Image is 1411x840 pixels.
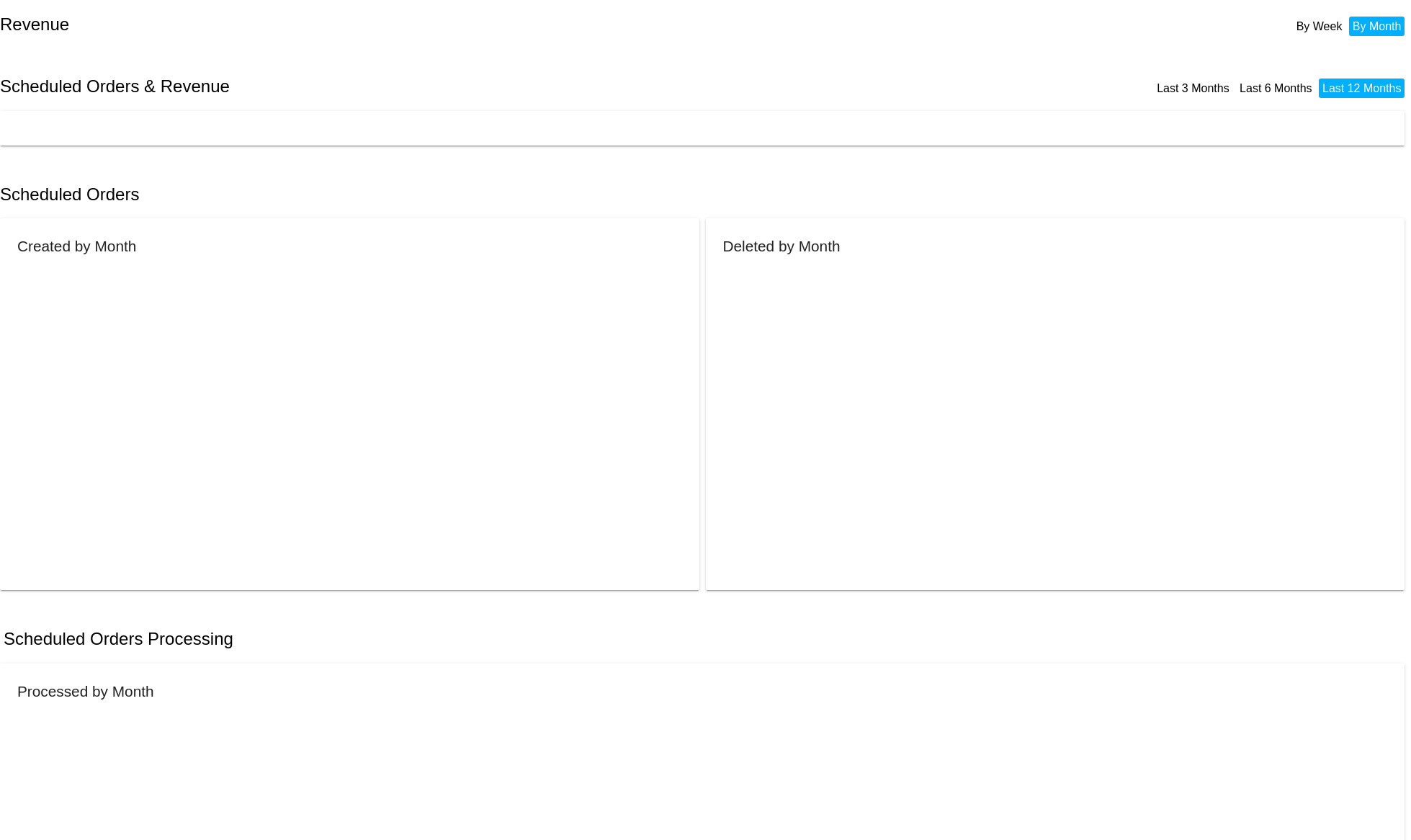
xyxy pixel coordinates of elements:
[1240,82,1312,94] a: Last 6 Months
[17,683,154,700] h2: Processed by Month
[1293,17,1346,36] li: By Week
[1157,82,1229,94] a: Last 3 Months
[723,238,841,254] h2: Deleted by Month
[1349,17,1405,36] li: By Month
[4,629,233,649] h2: Scheduled Orders Processing
[1322,82,1401,94] a: Last 12 Months
[17,238,136,254] h2: Created by Month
